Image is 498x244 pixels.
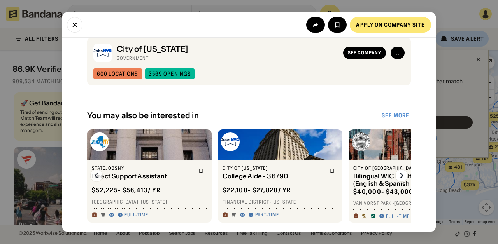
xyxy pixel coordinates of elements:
[223,199,338,205] div: Financial District · [US_STATE]
[149,71,191,77] div: 3569 openings
[353,165,455,171] div: City of [GEOGRAPHIC_DATA]
[87,111,380,120] div: You may also be interested in
[117,44,338,54] div: City of [US_STATE]
[349,129,473,223] a: City of Jersey City logoCity of [GEOGRAPHIC_DATA]Bilingual WIC Health Aide (English & Spanish or ...
[382,113,409,118] div: See more
[343,47,386,59] a: See company
[348,51,381,55] div: See company
[90,169,103,182] img: Left Arrow
[67,17,82,33] button: Close
[221,132,240,151] img: City of New York logo
[223,186,291,194] div: $ 22,100 - $27,820 / yr
[352,132,370,151] img: City of Jersey City logo
[353,188,427,196] div: $ 40,000 - $43,000 / yr
[92,186,161,194] div: $ 52,225 - $56,413 / yr
[223,165,324,171] div: City of [US_STATE]
[90,132,109,151] img: StateJobsNY logo
[97,71,139,77] div: 600 locations
[353,200,468,206] div: Van Vorst Park · [GEOGRAPHIC_DATA]
[92,165,194,171] div: StateJobsNY
[223,173,324,180] div: College Aide - 36790
[386,213,410,220] div: Full-time
[92,199,207,205] div: [GEOGRAPHIC_DATA] · [US_STATE]
[395,169,408,182] img: Right Arrow
[218,129,342,223] a: City of New York logoCity of [US_STATE]College Aide - 36790$22,100- $27,820/ yrFinancial District...
[93,44,112,62] img: City of New York logo
[124,212,148,218] div: Full-time
[350,17,431,33] a: Apply on company site
[255,212,279,218] div: Part-time
[353,173,455,187] div: Bilingual WIC Health Aide (English & Spanish or English & Arabic) - [GEOGRAPHIC_DATA]
[356,22,425,28] div: Apply on company site
[87,129,212,223] a: StateJobsNY logoStateJobsNYDirect Support Assistant$52,225- $56,413/ yr[GEOGRAPHIC_DATA] ·[US_STA...
[92,173,194,180] div: Direct Support Assistant
[117,55,338,61] div: Government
